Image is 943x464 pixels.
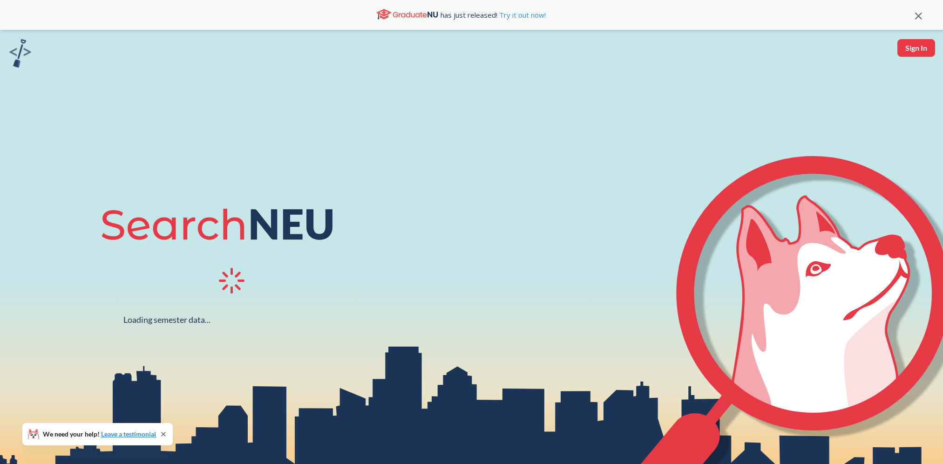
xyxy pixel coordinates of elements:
a: Try it out now! [497,10,546,20]
a: sandbox logo [9,39,31,70]
div: Loading semester data... [123,314,210,325]
button: Sign In [897,39,935,57]
span: We need your help! [43,431,156,437]
a: Leave a testimonial [101,430,156,438]
span: has just released! [441,10,546,20]
img: sandbox logo [9,39,31,68]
